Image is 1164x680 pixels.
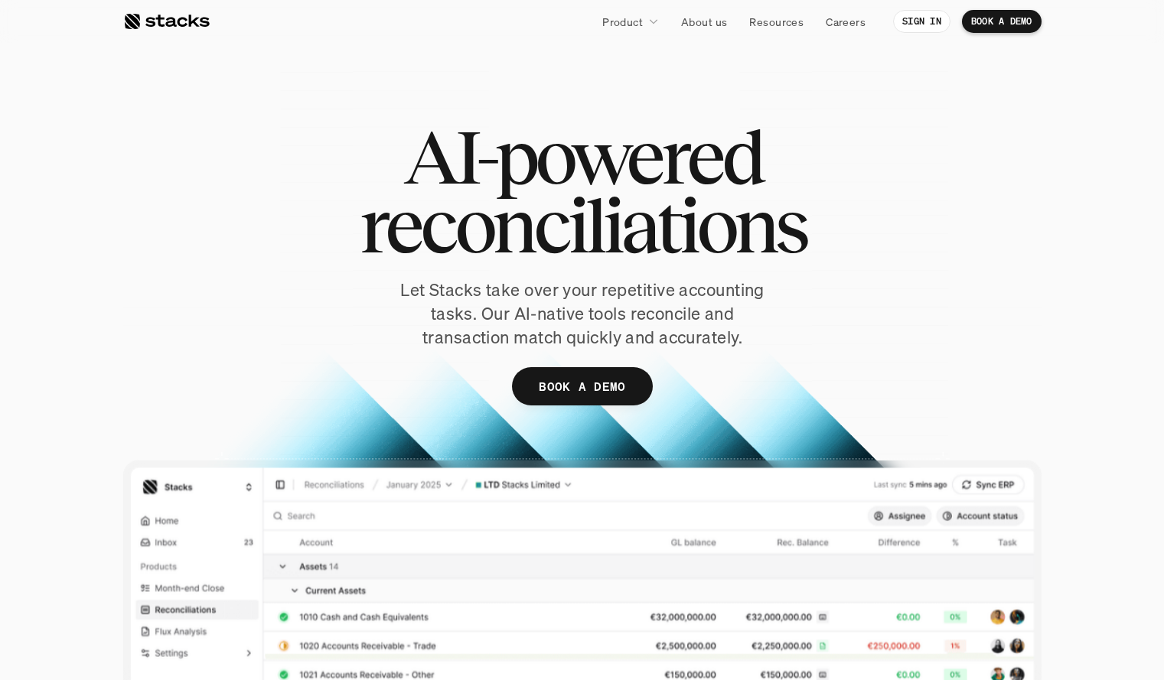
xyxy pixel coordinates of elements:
a: SIGN IN [893,10,950,33]
p: BOOK A DEMO [971,16,1032,27]
p: Careers [826,14,866,30]
p: Product [602,14,643,30]
a: BOOK A DEMO [962,10,1042,33]
a: BOOK A DEMO [512,367,653,405]
a: About us [672,8,736,35]
a: Resources [740,8,813,35]
span: AI-powered [403,122,761,191]
p: Let Stacks take over your repetitive accounting tasks. Our AI-native tools reconcile and transact... [372,278,793,349]
p: BOOK A DEMO [539,376,626,398]
span: reconciliations [359,191,805,260]
p: About us [681,14,727,30]
a: Careers [817,8,875,35]
p: Resources [749,14,804,30]
p: SIGN IN [902,16,941,27]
